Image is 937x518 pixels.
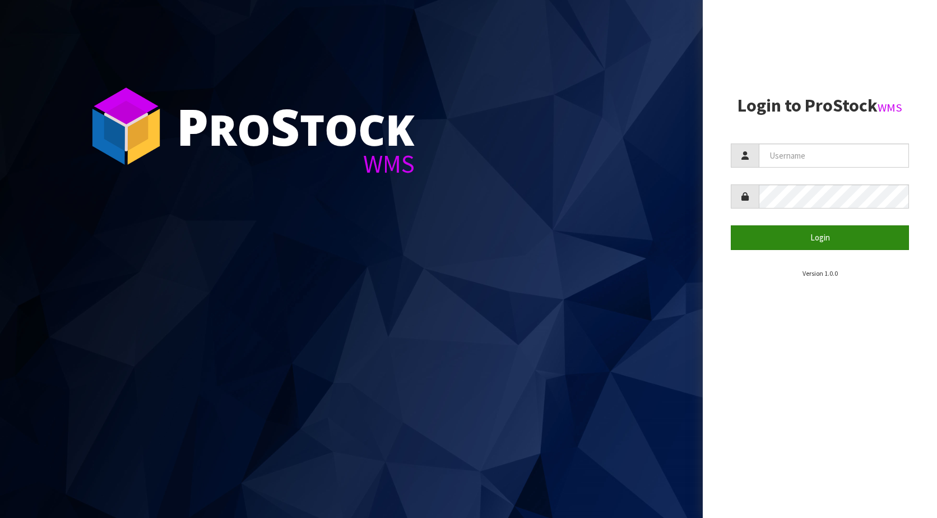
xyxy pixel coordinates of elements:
[271,92,300,160] span: S
[803,269,838,277] small: Version 1.0.0
[177,92,208,160] span: P
[731,96,909,115] h2: Login to ProStock
[177,101,415,151] div: ro tock
[731,225,909,249] button: Login
[759,144,909,168] input: Username
[84,84,168,168] img: ProStock Cube
[177,151,415,177] div: WMS
[878,100,902,115] small: WMS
